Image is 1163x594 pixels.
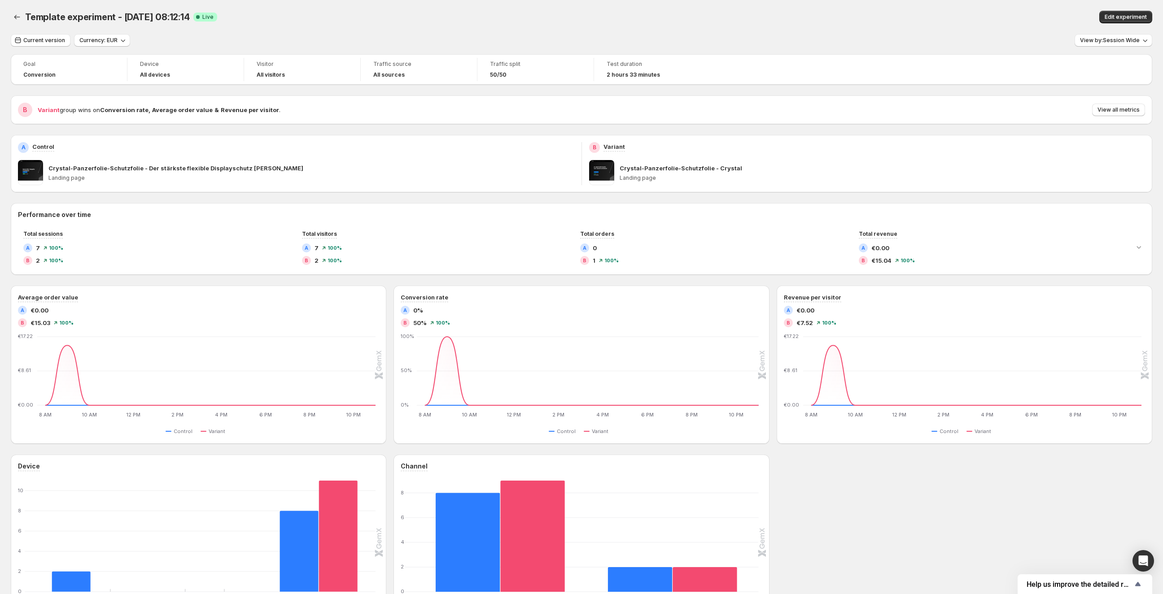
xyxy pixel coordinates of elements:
span: 100 % [822,320,836,325]
text: 8 PM [686,412,698,418]
span: Variant [209,428,225,435]
text: 10 PM [1112,412,1127,418]
h2: A [21,308,24,313]
text: €17.22 [784,333,799,339]
h2: B [23,105,27,114]
span: Variant [975,428,991,435]
span: 50/50 [490,71,507,78]
span: Live [202,13,214,21]
span: Device [140,61,231,68]
span: Total visitors [302,230,337,237]
h3: Conversion rate [401,293,448,302]
h2: B [26,258,30,263]
span: €0.00 [871,243,889,252]
text: 6 [401,514,404,520]
h4: All sources [373,71,405,78]
h2: B [21,320,24,325]
text: 8 AM [419,412,431,418]
span: €0.00 [796,306,814,315]
text: 6 [18,528,22,534]
rect: Variant 2 [673,546,737,592]
text: 8 AM [804,412,817,418]
a: Traffic sourceAll sources [373,60,464,79]
span: Control [940,428,958,435]
span: Total sessions [23,230,63,237]
g: Desktop: Control 2,Variant 0 [34,481,148,592]
text: 10 PM [346,412,361,418]
span: Control [557,428,576,435]
span: Traffic source [373,61,464,68]
h2: B [403,320,407,325]
text: 2 PM [552,412,564,418]
h2: B [861,258,865,263]
h3: Average order value [18,293,78,302]
span: Current version [23,37,65,44]
text: €8.61 [18,367,31,373]
button: Current version [11,34,70,47]
rect: Variant 9 [500,481,565,592]
span: Total revenue [859,230,897,237]
strong: , [149,106,150,113]
text: 10 AM [82,412,97,418]
text: 50% [401,367,412,373]
text: €17.22 [18,333,33,339]
text: €8.61 [784,367,797,373]
p: Landing page [48,174,574,182]
span: €7.52 [796,318,813,327]
text: 12 PM [507,412,521,418]
span: 100 % [436,320,450,325]
g: Tablet: Control 0,Variant 0 [148,481,262,592]
span: 100 % [604,258,619,263]
text: 8 [18,507,21,514]
h4: All visitors [257,71,285,78]
a: Test duration2 hours 33 minutes [607,60,698,79]
text: 6 PM [1025,412,1038,418]
button: Show survey - Help us improve the detailed report for A/B campaigns [1027,579,1143,590]
g: Paid social: Control 2,Variant 2 [586,481,759,592]
span: €0.00 [31,306,48,315]
span: group wins on . [38,106,280,113]
text: 8 PM [1069,412,1081,418]
strong: Average order value [152,106,213,113]
img: Crystal-Panzerfolie-Schutzfolie - Der stärkste flexible Displayschutz weiss [18,160,43,185]
img: Crystal-Panzerfolie-Schutzfolie - Crystal [589,160,614,185]
span: View by: Session Wide [1080,37,1140,44]
span: Test duration [607,61,698,68]
rect: Control 2 [608,546,673,592]
text: 10 AM [462,412,477,418]
span: 1 [593,256,595,265]
span: Control [174,428,192,435]
span: Help us improve the detailed report for A/B campaigns [1027,580,1132,589]
a: VisitorAll visitors [257,60,348,79]
span: Traffic split [490,61,581,68]
span: 2 [36,256,40,265]
span: 0% [413,306,423,315]
text: 6 PM [641,412,654,418]
a: Traffic split50/50 [490,60,581,79]
button: Variant [201,426,229,437]
strong: & [214,106,219,113]
text: 100% [401,333,414,339]
h3: Channel [401,462,428,471]
text: 4 [401,539,404,545]
h2: B [593,144,596,151]
span: 2 [315,256,319,265]
button: Back [11,11,23,23]
span: 0 [593,243,597,252]
h2: A [26,245,30,251]
span: 100 % [328,245,342,251]
text: 2 [401,564,404,570]
button: Control [549,426,579,437]
button: Currency: EUR [74,34,130,47]
g: Direct: Control 8,Variant 9 [414,481,586,592]
span: Template experiment - [DATE] 08:12:14 [25,12,190,22]
p: Control [32,142,54,151]
text: 4 PM [215,412,228,418]
h2: B [787,320,790,325]
text: 12 PM [892,412,906,418]
g: Mobile: Control 8,Variant 11 [262,481,376,592]
text: €0.00 [18,402,33,408]
h2: A [861,245,865,251]
p: Landing page [620,174,1146,182]
span: 100 % [49,258,63,263]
